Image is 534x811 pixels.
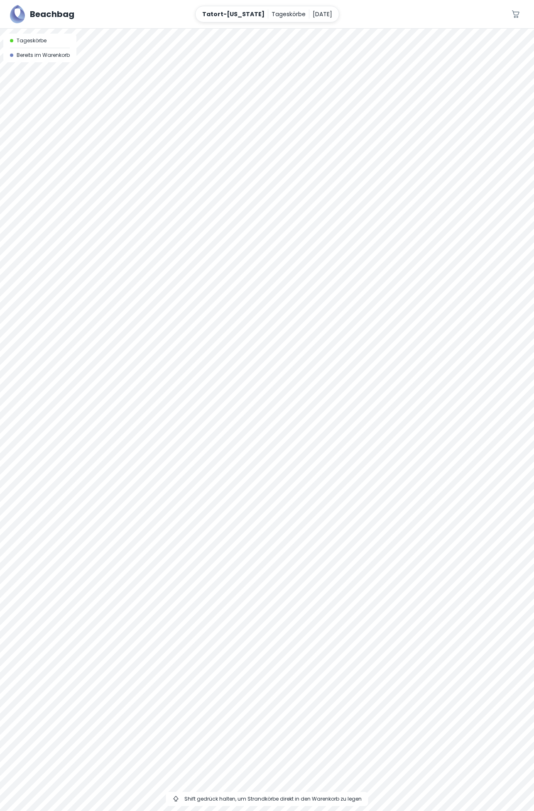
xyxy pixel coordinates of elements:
[17,51,70,59] span: Bereits im Warenkorb
[272,10,306,19] p: Tageskörbe
[184,795,362,803] span: Shift gedrück halten, um Strandkörbe direkt in den Warenkorb zu legen
[30,8,74,20] h5: Beachbag
[10,5,25,23] img: Beachbag
[17,37,47,44] span: Tageskörbe
[313,10,332,19] p: [DATE]
[202,10,265,19] p: Tatort-[US_STATE]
